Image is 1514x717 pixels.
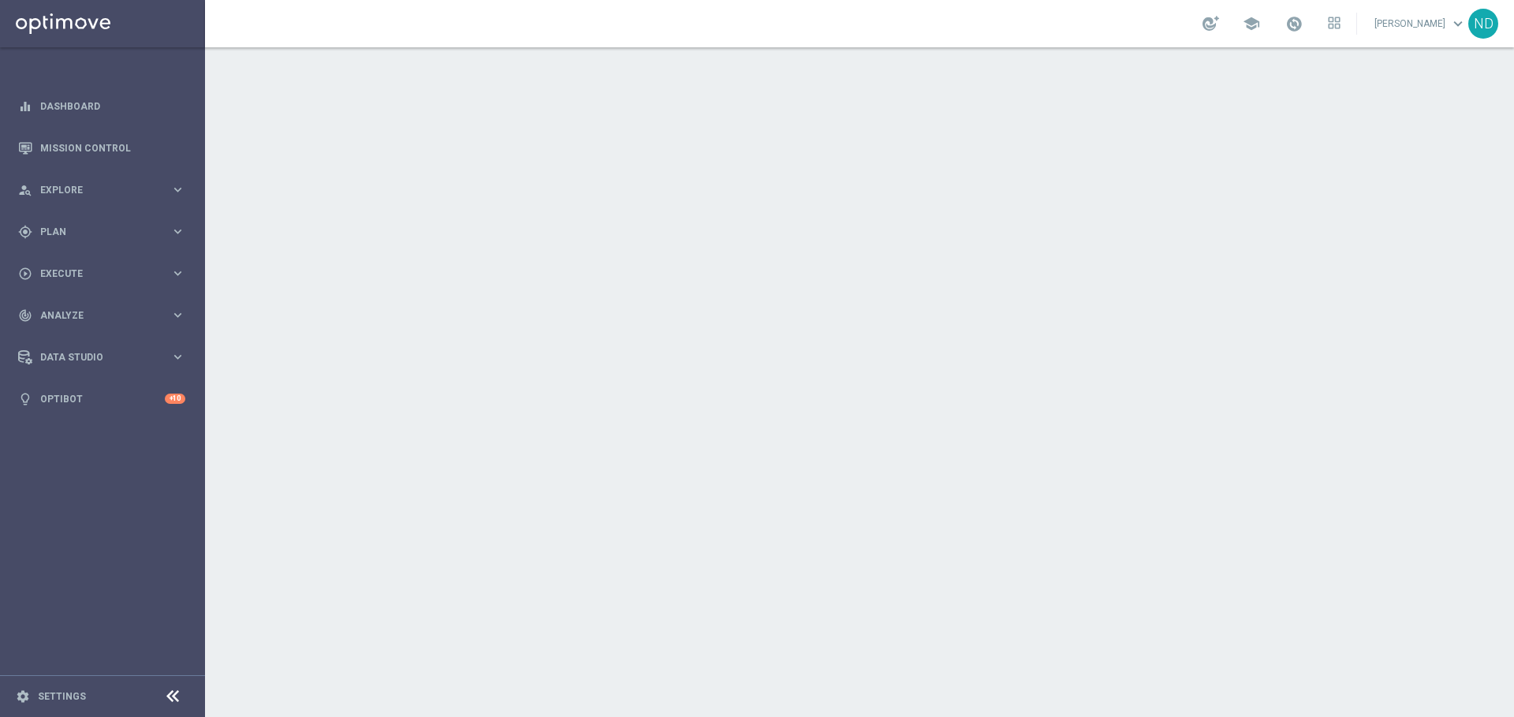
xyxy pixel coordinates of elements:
[18,85,185,127] div: Dashboard
[170,349,185,364] i: keyboard_arrow_right
[17,142,186,155] button: Mission Control
[17,184,186,196] button: person_search Explore keyboard_arrow_right
[18,183,32,197] i: person_search
[1449,15,1467,32] span: keyboard_arrow_down
[17,226,186,238] button: gps_fixed Plan keyboard_arrow_right
[18,392,32,406] i: lightbulb
[17,100,186,113] button: equalizer Dashboard
[170,308,185,323] i: keyboard_arrow_right
[40,227,170,237] span: Plan
[17,393,186,405] button: lightbulb Optibot +10
[18,225,170,239] div: Plan
[38,692,86,701] a: Settings
[17,309,186,322] button: track_changes Analyze keyboard_arrow_right
[18,350,170,364] div: Data Studio
[170,182,185,197] i: keyboard_arrow_right
[170,224,185,239] i: keyboard_arrow_right
[18,308,32,323] i: track_changes
[18,183,170,197] div: Explore
[1373,12,1468,35] a: [PERSON_NAME]keyboard_arrow_down
[17,351,186,364] button: Data Studio keyboard_arrow_right
[18,308,170,323] div: Analyze
[18,99,32,114] i: equalizer
[40,353,170,362] span: Data Studio
[18,267,32,281] i: play_circle_outline
[18,378,185,420] div: Optibot
[17,267,186,280] button: play_circle_outline Execute keyboard_arrow_right
[40,269,170,278] span: Execute
[1468,9,1498,39] div: ND
[16,689,30,704] i: settings
[170,266,185,281] i: keyboard_arrow_right
[165,394,185,404] div: +10
[40,85,185,127] a: Dashboard
[1243,15,1260,32] span: school
[40,185,170,195] span: Explore
[40,127,185,169] a: Mission Control
[18,267,170,281] div: Execute
[18,225,32,239] i: gps_fixed
[40,378,165,420] a: Optibot
[40,311,170,320] span: Analyze
[18,127,185,169] div: Mission Control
